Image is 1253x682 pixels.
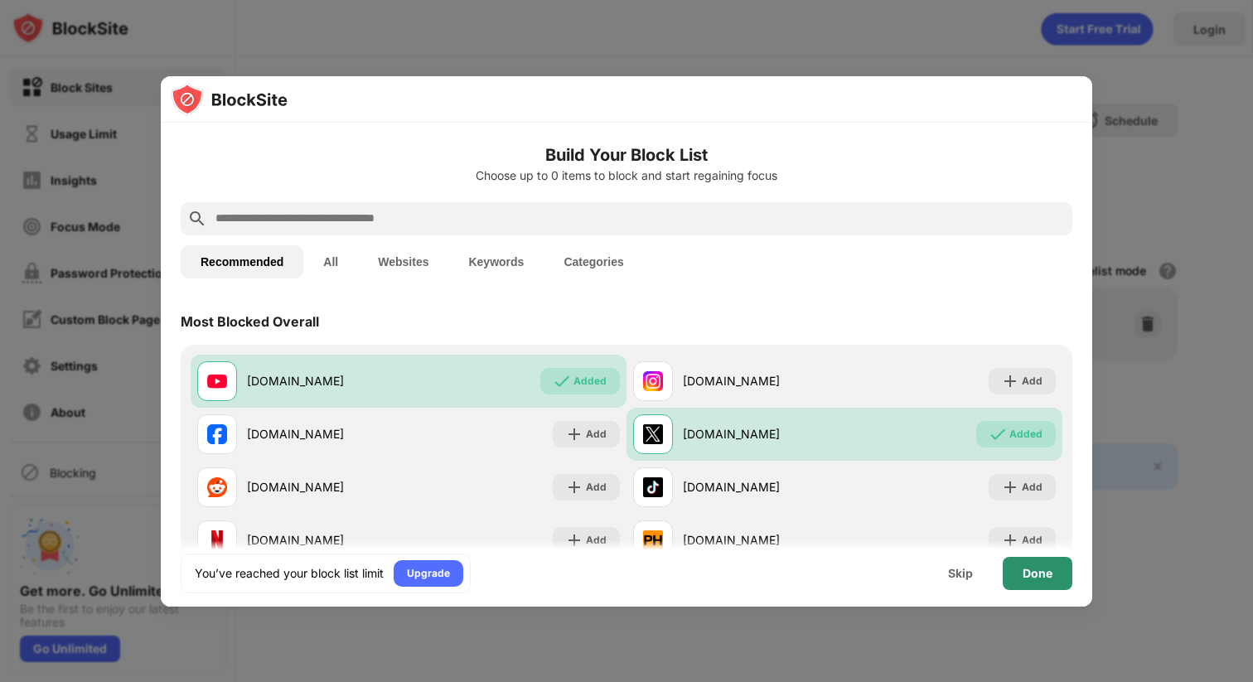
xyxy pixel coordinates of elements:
[171,83,288,116] img: logo-blocksite.svg
[195,565,384,582] div: You’ve reached your block list limit
[181,245,303,278] button: Recommended
[1022,532,1043,549] div: Add
[247,425,409,443] div: [DOMAIN_NAME]
[643,530,663,550] img: favicons
[586,479,607,496] div: Add
[683,531,844,549] div: [DOMAIN_NAME]
[207,477,227,497] img: favicons
[643,371,663,391] img: favicons
[1022,373,1043,389] div: Add
[407,565,450,582] div: Upgrade
[683,478,844,496] div: [DOMAIN_NAME]
[303,245,358,278] button: All
[683,425,844,443] div: [DOMAIN_NAME]
[1023,567,1052,580] div: Done
[448,245,544,278] button: Keywords
[207,424,227,444] img: favicons
[948,567,973,580] div: Skip
[181,169,1072,182] div: Choose up to 0 items to block and start regaining focus
[544,245,643,278] button: Categories
[187,209,207,229] img: search.svg
[358,245,448,278] button: Websites
[1022,479,1043,496] div: Add
[207,371,227,391] img: favicons
[247,372,409,389] div: [DOMAIN_NAME]
[1009,426,1043,443] div: Added
[586,532,607,549] div: Add
[181,143,1072,167] h6: Build Your Block List
[643,424,663,444] img: favicons
[207,530,227,550] img: favicons
[181,313,319,330] div: Most Blocked Overall
[573,373,607,389] div: Added
[643,477,663,497] img: favicons
[586,426,607,443] div: Add
[247,531,409,549] div: [DOMAIN_NAME]
[247,478,409,496] div: [DOMAIN_NAME]
[683,372,844,389] div: [DOMAIN_NAME]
